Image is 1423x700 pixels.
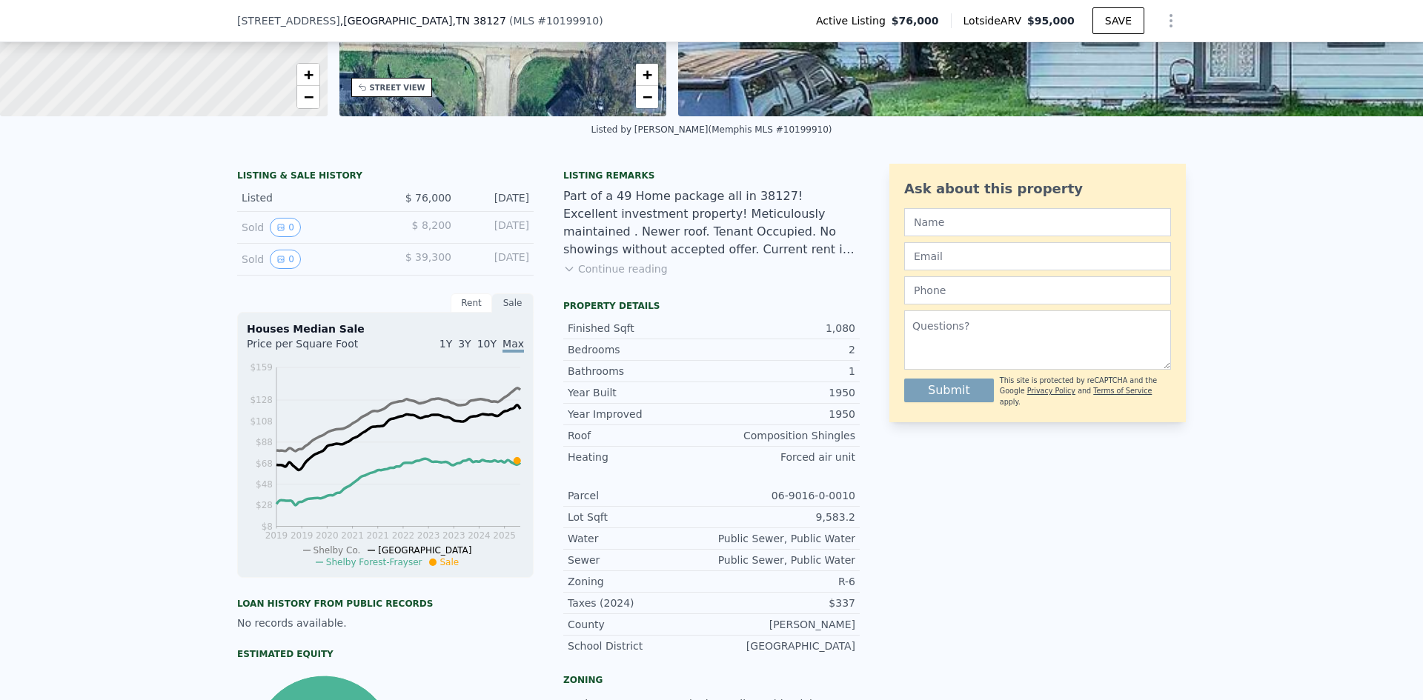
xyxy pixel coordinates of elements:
div: Year Built [568,385,711,400]
tspan: 2021 [366,530,389,541]
span: − [643,87,652,106]
span: $ 76,000 [405,192,451,204]
div: 1,080 [711,321,855,336]
span: MLS [513,15,534,27]
tspan: 2021 [341,530,364,541]
div: Sold [242,250,374,269]
div: Zoning [563,674,860,686]
div: Property details [563,300,860,312]
button: View historical data [270,218,301,237]
a: Zoom out [297,86,319,108]
span: Sale [439,557,459,567]
div: Parcel [568,488,711,503]
div: Finished Sqft [568,321,711,336]
div: Public Sewer, Public Water [711,531,855,546]
span: , [GEOGRAPHIC_DATA] [340,13,506,28]
div: Sewer [568,553,711,567]
div: County [568,617,711,632]
span: + [643,65,652,84]
span: Shelby Co. [314,545,361,556]
div: Listed [242,190,374,205]
tspan: $28 [256,500,273,510]
div: Price per Square Foot [247,336,385,360]
div: Estimated Equity [237,648,534,660]
div: Rent [451,293,492,313]
tspan: 2019 [265,530,288,541]
div: Year Improved [568,407,711,421]
tspan: $128 [250,395,273,405]
span: , TN 38127 [452,15,505,27]
div: Roof [568,428,711,443]
a: Zoom in [297,64,319,86]
span: + [303,65,313,84]
span: 1Y [439,338,452,350]
button: Continue reading [563,261,668,276]
tspan: 2025 [493,530,516,541]
div: Taxes (2024) [568,596,711,610]
tspan: 2024 [468,530,491,541]
tspan: $68 [256,459,273,469]
span: $ 39,300 [405,251,451,263]
div: 9,583.2 [711,510,855,524]
div: [DATE] [463,218,529,237]
div: [GEOGRAPHIC_DATA] [711,639,855,653]
a: Zoom out [636,86,658,108]
div: 2 [711,342,855,357]
span: $95,000 [1027,15,1075,27]
div: [DATE] [463,250,529,269]
div: Lot Sqft [568,510,711,524]
div: Bathrooms [568,364,711,379]
div: No records available. [237,616,534,630]
div: Sold [242,218,374,237]
span: # 10199910 [537,15,599,27]
tspan: $159 [250,362,273,373]
div: Ask about this property [904,179,1171,199]
span: Max [502,338,524,353]
div: Listing remarks [563,170,860,181]
span: $ 8,200 [412,219,451,231]
div: 06-9016-0-0010 [711,488,855,503]
div: Part of a 49 Home package all in 38127! Excellent investment property! Meticulously maintained . ... [563,187,860,259]
tspan: 2019 [291,530,314,541]
div: 1 [711,364,855,379]
div: Public Sewer, Public Water [711,553,855,567]
tspan: 2022 [392,530,415,541]
input: Email [904,242,1171,270]
button: SAVE [1092,7,1144,34]
a: Privacy Policy [1027,387,1075,395]
div: Composition Shingles [711,428,855,443]
span: Lotside ARV [963,13,1027,28]
div: School District [568,639,711,653]
tspan: $8 [262,521,273,532]
a: Terms of Service [1093,387,1152,395]
div: [DATE] [463,190,529,205]
span: Active Listing [816,13,892,28]
span: Shelby Forest-Frayser [326,557,422,567]
span: [STREET_ADDRESS] [237,13,340,28]
div: STREET VIEW [370,82,425,93]
div: Houses Median Sale [247,321,524,336]
tspan: $88 [256,437,273,447]
tspan: 2023 [417,530,440,541]
span: 10Y [477,338,497,350]
div: Sale [492,293,534,313]
div: $337 [711,596,855,610]
span: 3Y [458,338,471,350]
div: [PERSON_NAME] [711,617,855,632]
button: Show Options [1156,6,1186,36]
tspan: 2020 [316,530,339,541]
div: Forced air unit [711,450,855,464]
a: Zoom in [636,64,658,86]
button: Submit [904,379,994,402]
input: Name [904,208,1171,236]
span: − [303,87,313,106]
button: View historical data [270,250,301,269]
tspan: $48 [256,479,273,490]
div: Listed by [PERSON_NAME] (Memphis MLS #10199910) [591,124,832,135]
input: Phone [904,276,1171,304]
div: 1950 [711,385,855,400]
div: LISTING & SALE HISTORY [237,170,534,184]
span: $76,000 [892,13,939,28]
div: R-6 [711,574,855,589]
tspan: 2023 [442,530,465,541]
